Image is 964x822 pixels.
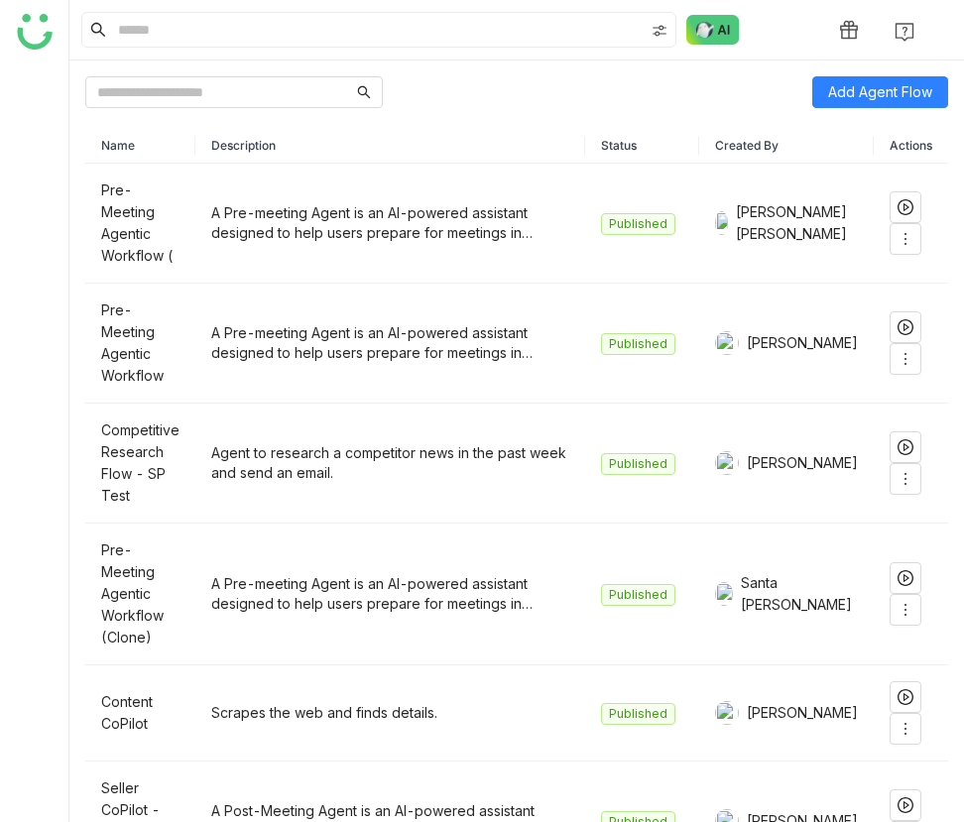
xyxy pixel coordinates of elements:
div: Pre-Meeting Agentic Workflow ( [101,179,180,267]
div: Scrapes the web and finds details. [211,703,569,723]
nz-tag: Published [601,333,675,355]
img: 684a959c82a3912df7c0cd23 [715,211,728,235]
img: search-type.svg [652,23,667,39]
th: Name [85,128,195,164]
th: Created By [699,128,874,164]
nz-tag: Published [601,703,675,725]
span: [PERSON_NAME] [PERSON_NAME] [736,201,858,245]
th: Description [195,128,585,164]
div: Pre-Meeting Agentic Workflow (Clone) [101,539,180,648]
div: A Pre-meeting Agent is an AI-powered assistant designed to help users prepare for meetings in adv... [211,323,569,362]
span: Add Agent Flow [828,81,932,103]
div: Competitive Research Flow - SP Test [101,419,180,507]
img: 684fd8469a55a50394c15cbc [715,451,739,475]
img: ask-buddy-normal.svg [686,15,740,45]
img: 684a956282a3912df7c0cc3a [715,582,733,606]
div: Pre-Meeting Agentic Workflow [101,299,180,387]
th: Actions [874,128,948,164]
img: 6860d480bc89cb0674c8c7e9 [715,331,739,355]
div: Content CoPilot [101,691,180,735]
nz-tag: Published [601,453,675,475]
span: Santa [PERSON_NAME] [741,572,858,616]
span: [PERSON_NAME] [747,702,858,724]
img: 684a9845de261c4b36a3b50d [715,701,739,725]
nz-tag: Published [601,213,675,235]
nz-tag: Published [601,584,675,606]
img: help.svg [895,22,914,42]
div: Agent to research a competitor news in the past week and send an email. [211,443,569,482]
div: A Pre-meeting Agent is an AI-powered assistant designed to help users prepare for meetings in adv... [211,574,569,613]
div: A Pre-meeting Agent is an AI-powered assistant designed to help users prepare for meetings in adv... [211,203,569,242]
img: logo [17,14,53,50]
span: [PERSON_NAME] [747,332,858,354]
th: Status [585,128,699,164]
button: Add Agent Flow [812,76,948,108]
span: [PERSON_NAME] [747,452,858,474]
